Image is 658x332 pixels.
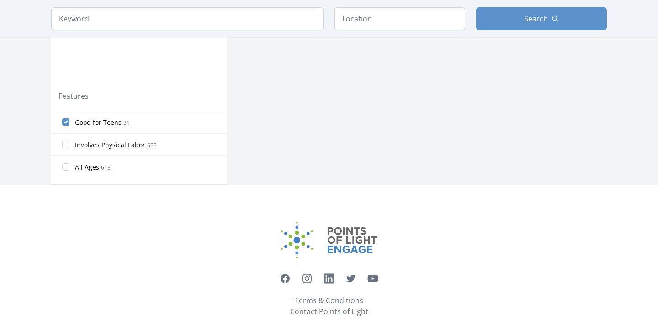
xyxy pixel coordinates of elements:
[62,118,69,126] input: Good for Teens 31
[75,118,122,127] span: Good for Teens
[334,7,465,30] input: Location
[75,140,145,150] span: Involves Physical Labor
[123,119,130,127] span: 31
[62,141,69,148] input: Involves Physical Labor 628
[295,295,363,306] a: Terms & Conditions
[290,306,368,317] a: Contact Points of Light
[62,163,69,171] input: All Ages 613
[476,7,607,30] button: Search
[58,91,89,102] legend: Features
[101,164,111,171] span: 613
[524,13,548,24] span: Search
[147,141,157,149] span: 628
[75,163,99,172] span: All Ages
[281,222,377,258] img: Points of Light Engage
[51,7,324,30] input: Keyword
